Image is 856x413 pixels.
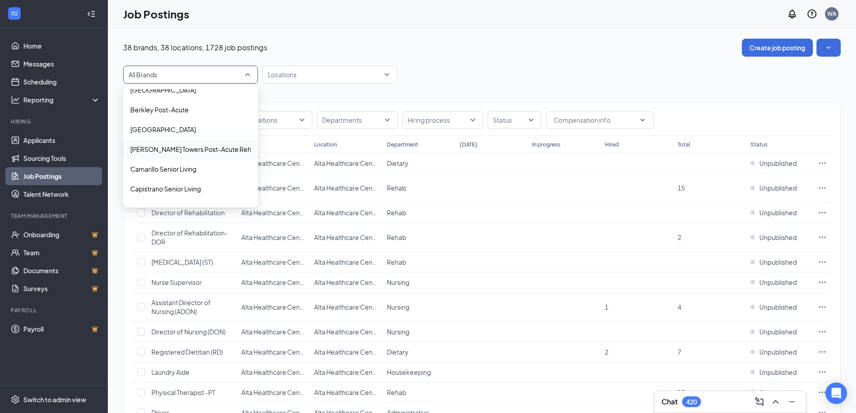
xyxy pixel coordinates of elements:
[151,229,228,246] span: Director of Rehabilitation- DOR
[382,173,455,203] td: Rehab
[314,141,337,148] div: Location
[23,167,100,185] a: Job Postings
[382,223,455,252] td: Rehab
[237,293,310,322] td: Alta Healthcare Center of Camarillo
[746,135,813,153] th: Status
[23,55,100,73] a: Messages
[237,173,310,203] td: Alta Healthcare Center of Camarillo
[314,159,455,167] span: Alta Healthcare Center of [GEOGRAPHIC_DATA]
[310,223,382,252] td: Alta Healthcare Center of Camarillo
[314,233,455,241] span: Alta Healthcare Center of [GEOGRAPHIC_DATA]
[387,159,408,167] span: Dietary
[151,388,215,396] span: Physical Therapist -PT
[11,118,98,125] div: Hiring
[310,272,382,293] td: Alta Healthcare Center of Camarillo
[310,153,382,173] td: Alta Healthcare Center of Camarillo
[759,258,797,266] span: Unpublished
[818,183,827,192] svg: Ellipses
[237,223,310,252] td: Alta Healthcare Center of Camarillo
[600,135,673,153] th: Hired
[310,293,382,322] td: Alta Healthcare Center of Camarillo
[241,278,382,286] span: Alta Healthcare Center of [GEOGRAPHIC_DATA]
[818,388,827,397] svg: Ellipses
[237,153,310,173] td: Alta Healthcare Center of Camarillo
[387,328,409,336] span: Nursing
[151,258,213,266] span: [MEDICAL_DATA] (ST)
[382,252,455,272] td: Rehab
[382,322,455,342] td: Nursing
[818,233,827,242] svg: Ellipses
[818,258,827,266] svg: Ellipses
[237,382,310,403] td: Alta Healthcare Center of Camarillo
[310,252,382,272] td: Alta Healthcare Center of Camarillo
[314,303,455,311] span: Alta Healthcare Center of [GEOGRAPHIC_DATA]
[129,70,157,79] p: All Brands
[11,395,20,404] svg: Settings
[23,149,100,167] a: Sourcing Tools
[742,39,813,57] button: Create job posting
[768,395,783,409] button: ChevronUp
[23,280,100,298] a: SurveysCrown
[387,141,418,148] div: Department
[241,233,382,241] span: Alta Healthcare Center of [GEOGRAPHIC_DATA]
[759,233,797,242] span: Unpublished
[237,362,310,382] td: Alta Healthcare Center of Camarillo
[678,233,681,241] span: 2
[23,244,100,262] a: TeamCrown
[387,184,406,192] span: Rehab
[759,183,797,192] span: Unpublished
[10,9,19,18] svg: WorkstreamLogo
[237,252,310,272] td: Alta Healthcare Center of Camarillo
[314,258,455,266] span: Alta Healthcare Center of [GEOGRAPHIC_DATA]
[130,145,259,154] p: [PERSON_NAME] Towers Post-Acute Rehab
[787,9,798,19] svg: Notifications
[130,105,189,114] p: Berkley Post-Acute
[816,39,841,57] button: SmallChevronDown
[605,348,608,356] span: 2
[387,388,406,396] span: Rehab
[678,303,681,311] span: 4
[382,272,455,293] td: Nursing
[310,203,382,223] td: Alta Healthcare Center of Camarillo
[759,347,797,356] span: Unpublished
[314,184,455,192] span: Alta Healthcare Center of [GEOGRAPHIC_DATA]
[754,396,765,407] svg: ComposeMessage
[673,135,746,153] th: Total
[23,73,100,91] a: Scheduling
[818,208,827,217] svg: Ellipses
[678,388,685,396] span: 15
[314,348,455,356] span: Alta Healthcare Center of [GEOGRAPHIC_DATA]
[818,347,827,356] svg: Ellipses
[23,226,100,244] a: OnboardingCrown
[752,395,767,409] button: ComposeMessage
[314,388,455,396] span: Alta Healthcare Center of [GEOGRAPHIC_DATA]
[382,342,455,362] td: Dietary
[241,388,382,396] span: Alta Healthcare Center of [GEOGRAPHIC_DATA]
[123,43,267,53] p: 38 brands, 38 locations, 1728 job postings
[23,262,100,280] a: DocumentsCrown
[241,368,382,376] span: Alta Healthcare Center of [GEOGRAPHIC_DATA]
[314,368,455,376] span: Alta Healthcare Center of [GEOGRAPHIC_DATA]
[23,395,86,404] div: Switch to admin view
[387,233,406,241] span: Rehab
[382,382,455,403] td: Rehab
[818,368,827,377] svg: Ellipses
[818,278,827,287] svg: Ellipses
[151,328,226,336] span: Director of Nursing (DON)
[151,209,225,217] span: Director of Rehabilitation
[310,362,382,382] td: Alta Healthcare Center of Camarillo
[827,10,836,18] div: WA
[818,302,827,311] svg: Ellipses
[314,209,455,217] span: Alta Healthcare Center of [GEOGRAPHIC_DATA]
[605,303,608,311] span: 1
[759,388,793,397] span: Sponsored
[310,173,382,203] td: Alta Healthcare Center of Camarillo
[241,348,382,356] span: Alta Healthcare Center of [GEOGRAPHIC_DATA]
[387,278,409,286] span: Nursing
[151,298,211,315] span: Assistant Director of Nursing (ADON)
[23,37,100,55] a: Home
[130,85,196,94] p: [GEOGRAPHIC_DATA]
[818,159,827,168] svg: Ellipses
[310,342,382,362] td: Alta Healthcare Center of Camarillo
[151,368,190,376] span: Laundry Aide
